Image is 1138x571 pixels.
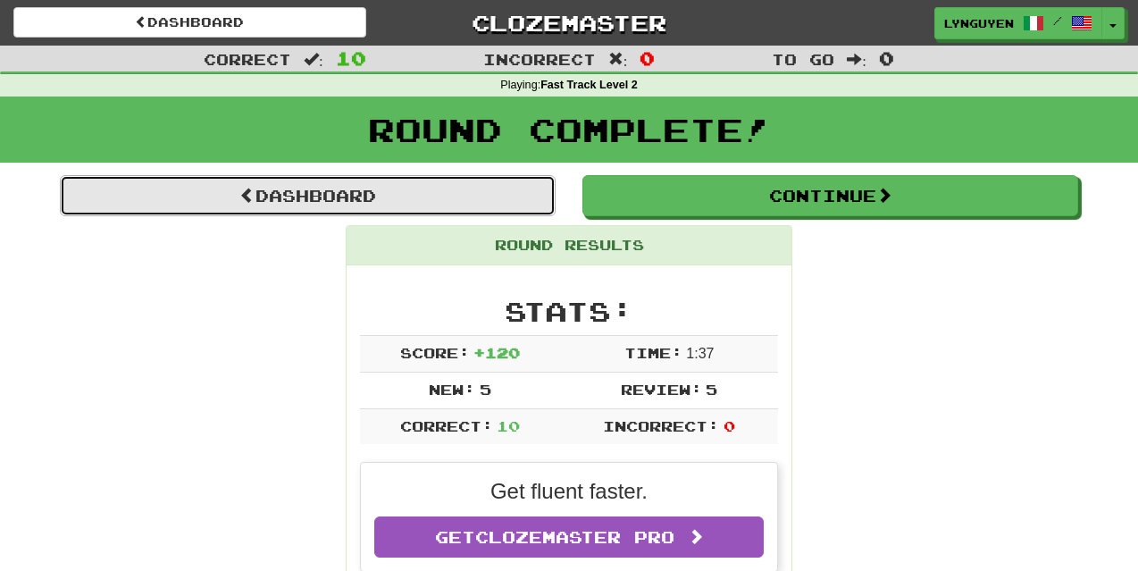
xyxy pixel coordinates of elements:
[336,47,366,69] span: 10
[686,346,714,361] span: 1 : 37
[475,527,674,547] span: Clozemaster Pro
[473,344,520,361] span: + 120
[847,52,866,67] span: :
[621,381,702,398] span: Review:
[603,417,719,434] span: Incorrect:
[706,381,717,398] span: 5
[13,7,366,38] a: Dashboard
[60,175,556,216] a: Dashboard
[772,50,834,68] span: To go
[724,417,735,434] span: 0
[582,175,1078,216] button: Continue
[1053,14,1062,27] span: /
[480,381,491,398] span: 5
[483,50,596,68] span: Incorrect
[624,344,682,361] span: Time:
[944,15,1014,31] span: LyNguyen
[393,7,746,38] a: Clozemaster
[934,7,1102,39] a: LyNguyen /
[540,79,638,91] strong: Fast Track Level 2
[360,297,778,326] h2: Stats:
[374,516,764,558] a: GetClozemaster Pro
[497,417,520,434] span: 10
[6,112,1132,147] h1: Round Complete!
[429,381,475,398] span: New:
[347,226,791,265] div: Round Results
[400,344,470,361] span: Score:
[304,52,323,67] span: :
[400,417,493,434] span: Correct:
[374,476,764,507] p: Get fluent faster.
[879,47,894,69] span: 0
[608,52,628,67] span: :
[204,50,291,68] span: Correct
[640,47,655,69] span: 0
